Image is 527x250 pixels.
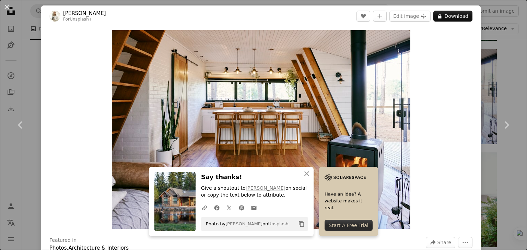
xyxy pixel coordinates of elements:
[112,30,410,229] button: Zoom in on this image
[325,191,373,211] span: Have an idea? A website makes it real.
[325,220,373,231] div: Start A Free Trial
[202,218,289,229] span: Photo by on
[437,237,451,248] span: Share
[433,11,472,22] button: Download
[201,172,308,182] h3: Say thanks!
[70,17,92,22] a: Unsplash+
[246,185,285,191] a: [PERSON_NAME]
[373,11,387,22] button: Add to Collection
[325,172,366,183] img: file-1705255347840-230a6ab5bca9image
[201,185,308,199] p: Give a shoutout to on social or copy the text below to attribute.
[225,221,262,226] a: [PERSON_NAME]
[223,201,235,214] a: Share on Twitter
[268,221,288,226] a: Unsplash
[49,237,77,244] h3: Featured in
[296,218,307,230] button: Copy to clipboard
[458,237,472,248] button: More Actions
[63,17,106,22] div: For
[248,201,260,214] a: Share over email
[426,237,455,248] button: Share this image
[49,11,60,22] img: Go to Natalia Blauth's profile
[356,11,370,22] button: Like
[112,30,410,229] img: a living room filled with furniture and a fire place
[235,201,248,214] a: Share on Pinterest
[319,167,378,236] a: Have an idea? A website makes it real.Start A Free Trial
[63,10,106,17] a: [PERSON_NAME]
[211,201,223,214] a: Share on Facebook
[389,11,431,22] button: Edit image
[486,92,527,158] a: Next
